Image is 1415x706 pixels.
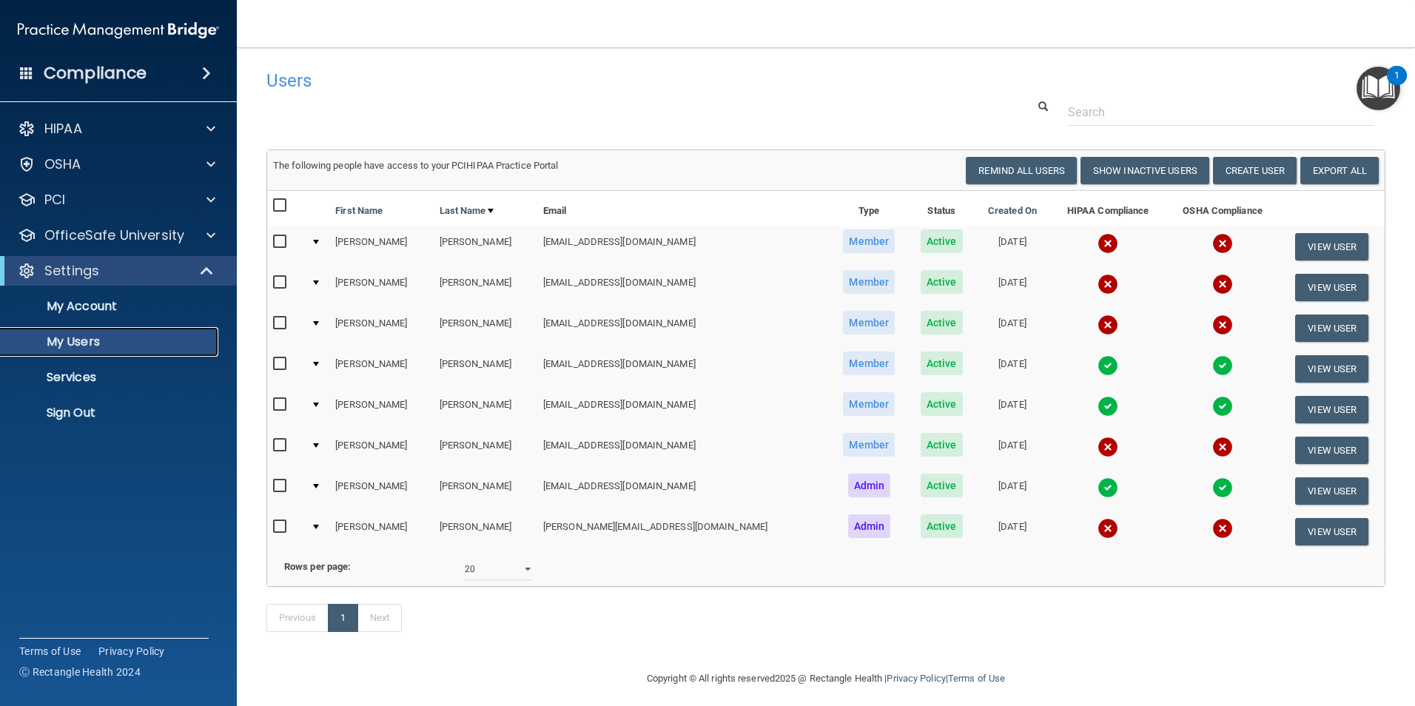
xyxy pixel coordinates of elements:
a: OfficeSafe University [18,226,215,244]
img: tick.e7d51cea.svg [1212,355,1233,376]
div: 1 [1394,75,1399,95]
img: cross.ca9f0e7f.svg [1098,437,1118,457]
td: [PERSON_NAME] [329,430,433,471]
p: OSHA [44,155,81,173]
td: [PERSON_NAME] [434,471,537,511]
td: [PERSON_NAME] [329,349,433,389]
td: [EMAIL_ADDRESS][DOMAIN_NAME] [537,267,830,308]
span: Active [921,474,963,497]
td: [DATE] [975,471,1050,511]
td: [PERSON_NAME] [329,511,433,551]
td: [DATE] [975,389,1050,430]
p: PCI [44,191,65,209]
td: [PERSON_NAME] [329,226,433,267]
td: [PERSON_NAME] [434,267,537,308]
td: [DATE] [975,267,1050,308]
a: Terms of Use [19,644,81,659]
span: Active [921,392,963,416]
span: Member [843,229,895,253]
a: OSHA [18,155,215,173]
a: PCI [18,191,215,209]
span: Member [843,270,895,294]
td: [PERSON_NAME] [434,430,537,471]
span: Active [921,352,963,375]
td: [EMAIL_ADDRESS][DOMAIN_NAME] [537,471,830,511]
h4: Users [266,71,910,90]
span: Ⓒ Rectangle Health 2024 [19,665,141,679]
td: [DATE] [975,349,1050,389]
td: [PERSON_NAME] [329,471,433,511]
img: PMB logo [18,16,219,45]
input: Search [1068,98,1374,126]
span: Active [921,270,963,294]
span: Active [921,229,963,253]
td: [PERSON_NAME] [434,349,537,389]
img: cross.ca9f0e7f.svg [1212,233,1233,254]
span: Member [843,311,895,334]
span: Member [843,392,895,416]
th: HIPAA Compliance [1050,191,1166,226]
th: Type [830,191,908,226]
td: [PERSON_NAME] [329,267,433,308]
a: HIPAA [18,120,215,138]
p: Services [10,370,212,385]
button: View User [1295,233,1368,260]
td: [EMAIL_ADDRESS][DOMAIN_NAME] [537,349,830,389]
button: View User [1295,315,1368,342]
td: [PERSON_NAME] [434,226,537,267]
button: View User [1295,355,1368,383]
td: [PERSON_NAME] [329,308,433,349]
img: cross.ca9f0e7f.svg [1098,315,1118,335]
button: View User [1295,396,1368,423]
img: tick.e7d51cea.svg [1212,396,1233,417]
img: cross.ca9f0e7f.svg [1212,437,1233,457]
th: Email [537,191,830,226]
th: OSHA Compliance [1166,191,1280,226]
span: Admin [848,474,891,497]
span: Admin [848,514,891,538]
img: cross.ca9f0e7f.svg [1098,518,1118,539]
td: [DATE] [975,430,1050,471]
span: Active [921,514,963,538]
span: Member [843,433,895,457]
img: tick.e7d51cea.svg [1212,477,1233,498]
a: Terms of Use [948,673,1005,684]
td: [PERSON_NAME] [434,308,537,349]
td: [DATE] [975,226,1050,267]
td: [PERSON_NAME] [434,389,537,430]
p: Sign Out [10,406,212,420]
p: My Users [10,334,212,349]
p: My Account [10,299,212,314]
div: Copyright © All rights reserved 2025 @ Rectangle Health | | [556,655,1096,702]
td: [EMAIL_ADDRESS][DOMAIN_NAME] [537,430,830,471]
button: View User [1295,518,1368,545]
a: First Name [335,202,383,220]
a: Last Name [440,202,494,220]
span: Active [921,433,963,457]
button: Create User [1213,157,1297,184]
h4: Compliance [44,63,147,84]
td: [PERSON_NAME][EMAIL_ADDRESS][DOMAIN_NAME] [537,511,830,551]
a: Next [357,604,402,632]
th: Status [908,191,975,226]
span: Member [843,352,895,375]
a: Export All [1300,157,1379,184]
img: tick.e7d51cea.svg [1098,477,1118,498]
a: Settings [18,262,215,280]
td: [DATE] [975,511,1050,551]
td: [EMAIL_ADDRESS][DOMAIN_NAME] [537,308,830,349]
button: View User [1295,274,1368,301]
button: View User [1295,477,1368,505]
a: 1 [328,604,358,632]
td: [EMAIL_ADDRESS][DOMAIN_NAME] [537,389,830,430]
button: Show Inactive Users [1080,157,1209,184]
img: tick.e7d51cea.svg [1098,355,1118,376]
button: Remind All Users [966,157,1077,184]
img: cross.ca9f0e7f.svg [1212,315,1233,335]
td: [PERSON_NAME] [329,389,433,430]
button: View User [1295,437,1368,464]
img: cross.ca9f0e7f.svg [1212,274,1233,295]
a: Created On [988,202,1037,220]
td: [EMAIL_ADDRESS][DOMAIN_NAME] [537,226,830,267]
img: cross.ca9f0e7f.svg [1212,518,1233,539]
